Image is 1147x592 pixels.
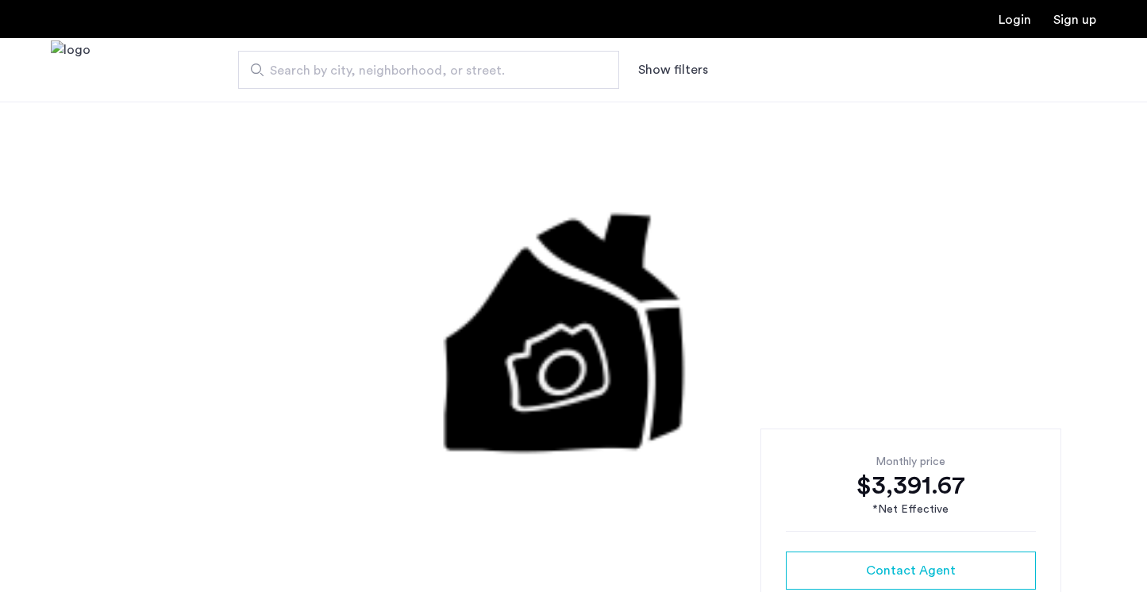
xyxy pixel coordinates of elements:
[238,51,619,89] input: Apartment Search
[51,40,90,100] img: logo
[638,60,708,79] button: Show or hide filters
[1053,13,1096,26] a: Registration
[786,454,1036,470] div: Monthly price
[51,40,90,100] a: Cazamio Logo
[999,13,1031,26] a: Login
[866,561,956,580] span: Contact Agent
[206,102,941,578] img: 1.gif
[270,61,575,80] span: Search by city, neighborhood, or street.
[786,470,1036,502] div: $3,391.67
[786,552,1036,590] button: button
[786,502,1036,518] div: *Net Effective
